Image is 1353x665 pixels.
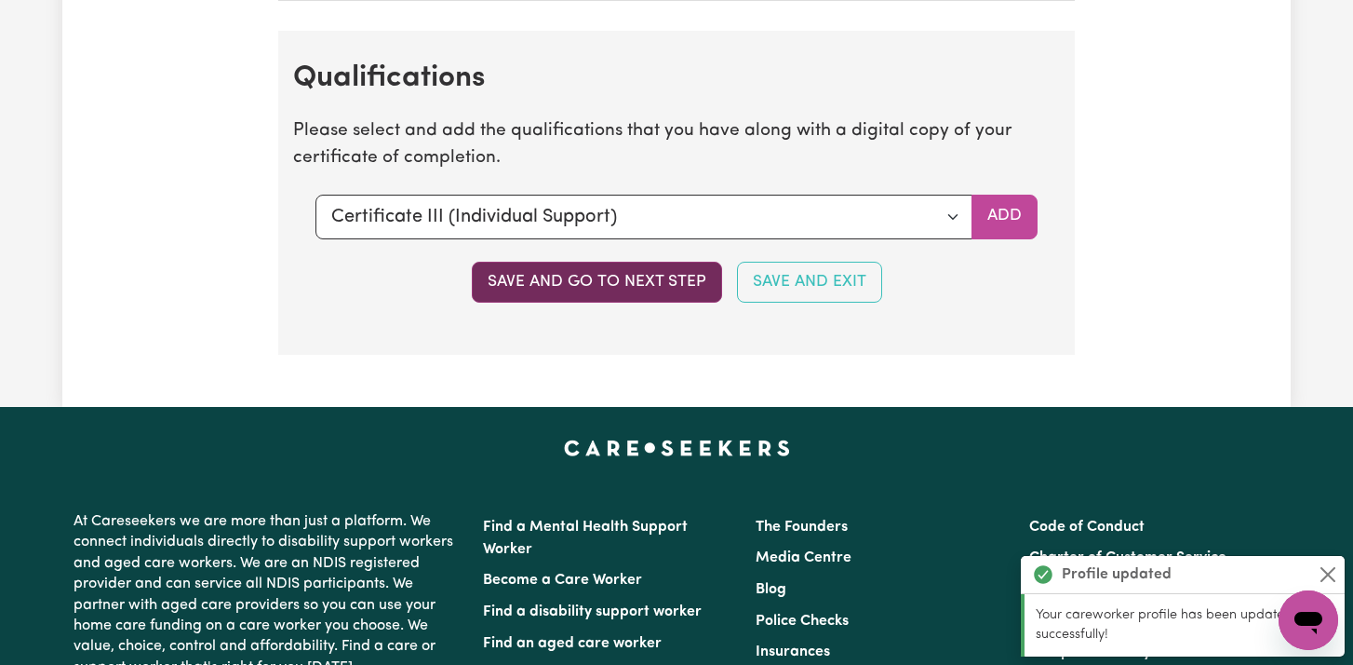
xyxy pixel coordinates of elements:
[483,636,662,651] a: Find an aged care worker
[971,195,1038,239] button: Add selected qualification
[1279,590,1338,650] iframe: Button to launch messaging window, conversation in progress
[472,262,722,303] button: Save and go to next step
[756,582,786,597] a: Blog
[1029,550,1226,565] a: Charter of Customer Service
[1036,605,1333,645] p: Your careworker profile has been updated successfully!
[1062,563,1172,586] strong: Profile updated
[483,520,688,557] a: Find a Mental Health Support Worker
[293,61,1060,96] h2: Qualifications
[756,550,851,565] a: Media Centre
[756,614,849,629] a: Police Checks
[483,573,642,588] a: Become a Care Worker
[737,262,882,303] button: Save and Exit
[1029,520,1145,535] a: Code of Conduct
[756,645,830,659] a: Insurances
[564,441,790,455] a: Careseekers home page
[293,118,1060,172] p: Please select and add the qualifications that you have along with a digital copy of your certific...
[1317,563,1339,586] button: Close
[756,520,848,535] a: The Founders
[483,604,702,619] a: Find a disability support worker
